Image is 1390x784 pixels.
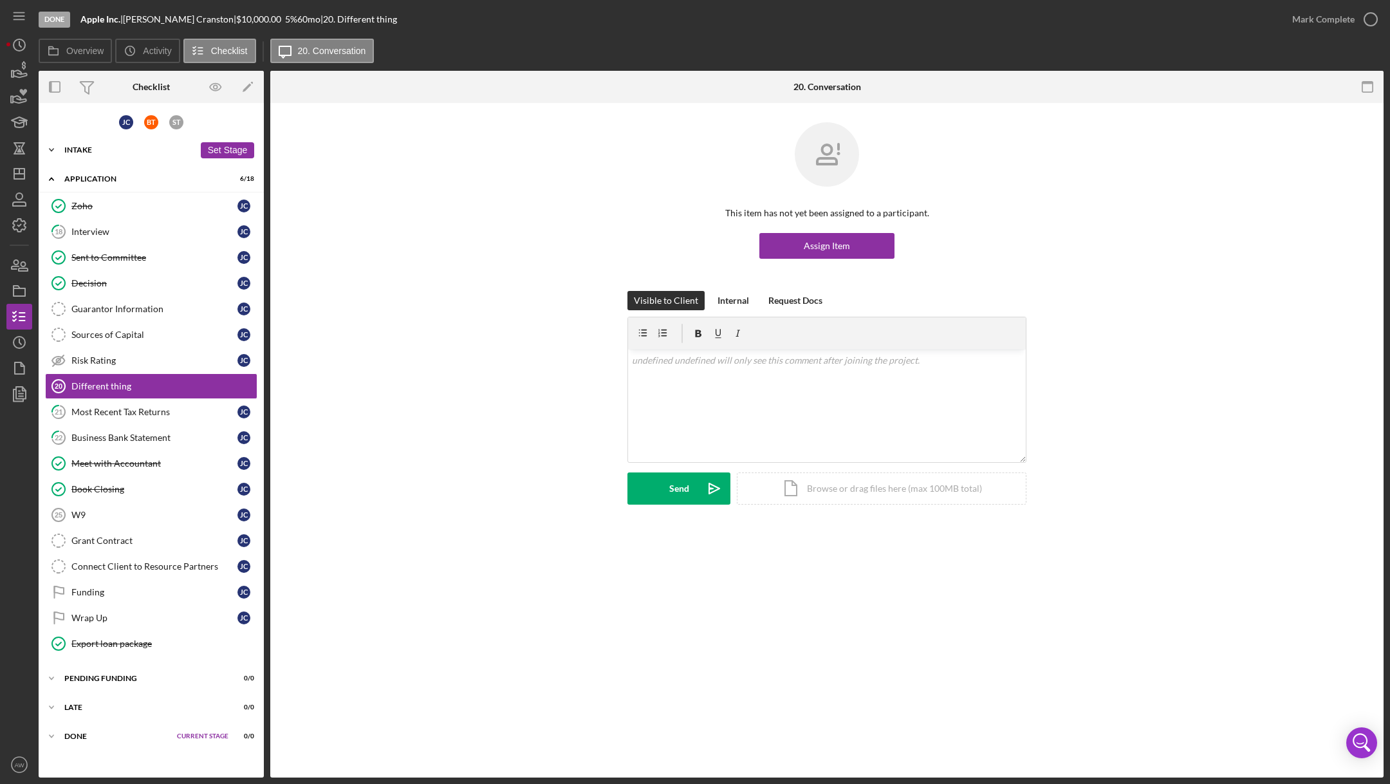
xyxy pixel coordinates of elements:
button: 20. Conversation [270,39,375,63]
div: 5 % [285,14,297,24]
div: Application [64,175,222,183]
div: Mark Complete [1292,6,1355,32]
a: Sent to CommitteeJC [45,245,257,270]
a: Sources of CapitalJC [45,322,257,348]
a: 25W9JC [45,502,257,528]
div: Checklist [133,82,170,92]
div: J C [237,560,250,573]
div: Internal [718,291,749,310]
div: Zoho [71,201,237,211]
label: 20. Conversation [298,46,366,56]
button: Send [627,472,730,505]
button: Overview [39,39,112,63]
div: Grant Contract [71,536,237,546]
div: Open Intercom Messenger [1346,727,1377,758]
div: [PERSON_NAME] Cranston | [123,14,236,24]
div: 0 / 0 [231,733,254,740]
a: Export loan package [45,631,257,657]
div: Late [64,704,222,711]
div: Risk Rating [71,355,237,366]
a: 18InterviewJC [45,219,257,245]
a: 21Most Recent Tax ReturnsJC [45,399,257,425]
button: Checklist [183,39,256,63]
div: J C [119,115,133,129]
button: Activity [115,39,180,63]
tspan: 22 [55,433,62,442]
a: FundingJC [45,579,257,605]
div: 0 / 0 [231,675,254,682]
a: ZohoJC [45,193,257,219]
div: J C [237,406,250,418]
div: Guarantor Information [71,304,237,314]
button: AW [6,752,32,778]
div: Most Recent Tax Returns [71,407,237,417]
a: 22Business Bank StatementJC [45,425,257,451]
label: Overview [66,46,104,56]
div: J C [237,611,250,624]
a: Connect Client to Resource PartnersJC [45,554,257,579]
div: J C [237,509,250,521]
div: J C [237,225,250,238]
div: Visible to Client [634,291,698,310]
a: Meet with AccountantJC [45,451,257,476]
div: Sent to Committee [71,252,237,263]
div: B T [144,115,158,129]
button: Mark Complete [1279,6,1384,32]
a: Wrap UpJC [45,605,257,631]
div: Request Docs [768,291,822,310]
div: Funding [71,587,237,597]
div: J C [237,277,250,290]
div: W9 [71,510,237,520]
span: Current Stage [177,733,228,740]
div: Business Bank Statement [71,433,237,443]
div: 60 mo [297,14,320,24]
div: Different thing [71,381,257,391]
label: Activity [143,46,171,56]
tspan: 20 [55,382,62,390]
div: Interview [71,227,237,237]
div: Pending Funding [64,675,222,682]
div: Send [669,472,689,505]
p: This item has not yet been assigned to a participant. [725,206,929,220]
div: Connect Client to Resource Partners [71,561,237,572]
button: Set Stage [201,142,254,158]
div: J C [237,431,250,444]
a: Grant ContractJC [45,528,257,554]
tspan: 25 [55,511,62,519]
div: Book Closing [71,484,237,494]
div: S T [169,115,183,129]
div: 6 / 18 [231,175,254,183]
div: J C [237,328,250,341]
div: Sources of Capital [71,330,237,340]
div: $10,000.00 [236,14,285,24]
div: Export loan package [71,639,257,649]
div: J C [237,483,250,496]
a: 20Different thing [45,373,257,399]
div: Assign Item [804,233,850,259]
button: Internal [711,291,755,310]
button: Request Docs [762,291,829,310]
div: Decision [71,278,237,288]
div: Intake [64,146,194,154]
div: | 20. Different thing [320,14,397,24]
div: Meet with Accountant [71,458,237,469]
div: J C [237,200,250,212]
label: Checklist [211,46,248,56]
a: DecisionJC [45,270,257,296]
a: Book ClosingJC [45,476,257,502]
button: Assign Item [759,233,894,259]
div: Done [39,12,70,28]
div: J C [237,354,250,367]
div: J C [237,251,250,264]
a: Risk RatingJC [45,348,257,373]
div: 0 / 0 [231,704,254,711]
div: | [80,14,123,24]
tspan: 21 [55,407,62,416]
text: AW [14,761,24,769]
div: J C [237,303,250,315]
a: Guarantor InformationJC [45,296,257,322]
button: Visible to Client [627,291,705,310]
div: J C [237,457,250,470]
div: Done [64,733,171,740]
div: J C [237,586,250,599]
